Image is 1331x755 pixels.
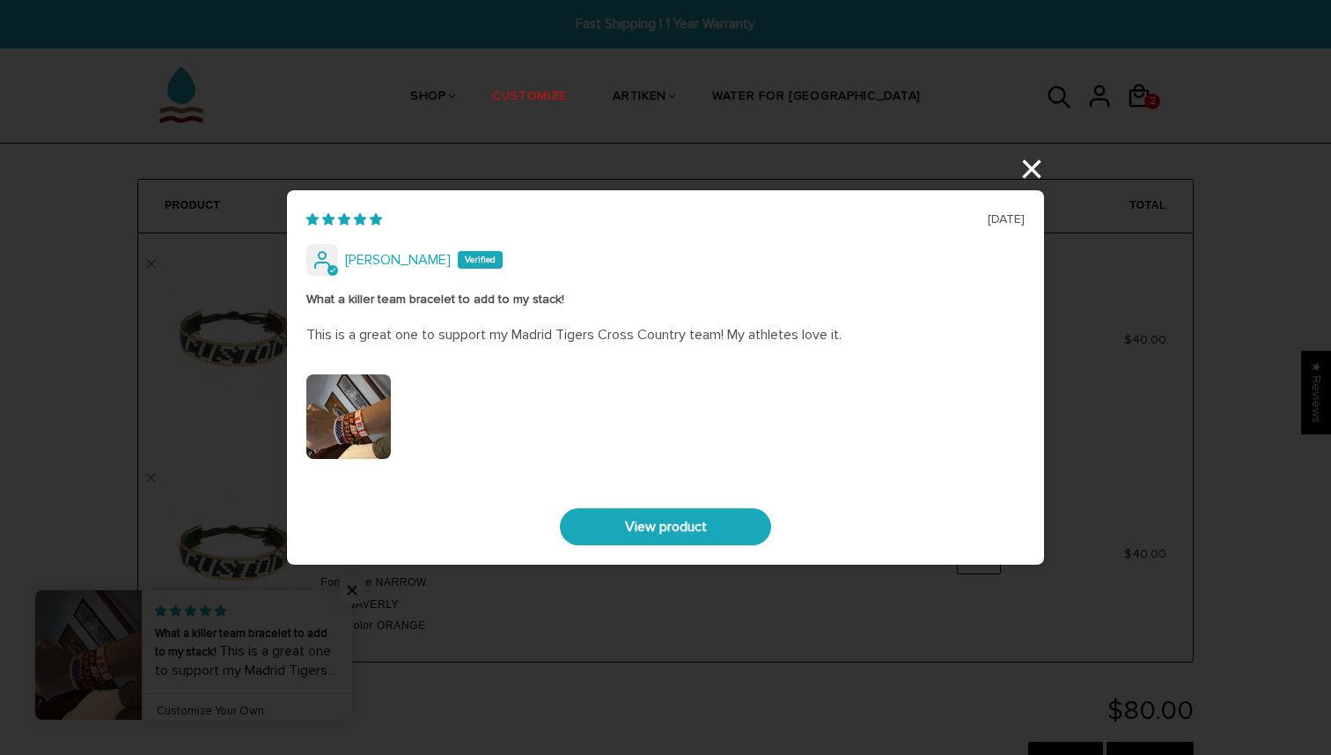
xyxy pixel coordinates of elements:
a: View product [560,508,771,545]
button: × [1002,148,1044,190]
span: 5 star review [306,210,382,230]
b: What a killer team bracelet to add to my stack! [306,290,1025,310]
a: Link to user picture 0 [306,374,391,459]
a: CUSTOMIZE [492,51,567,144]
span: [PERSON_NAME] [345,254,451,266]
p: This is a great one to support my Madrid Tigers Cross Country team! My athletes love it. [306,323,1025,346]
img: User picture [306,374,391,459]
a: WATER FOR [GEOGRAPHIC_DATA] [712,51,921,144]
span: [DATE] [988,210,1025,230]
